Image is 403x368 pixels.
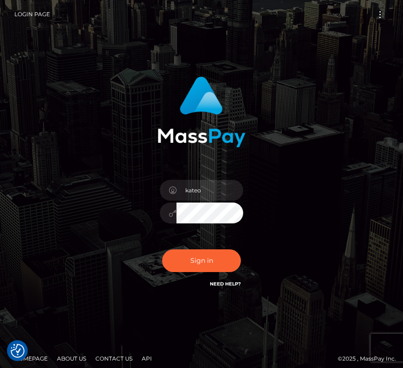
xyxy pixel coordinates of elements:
button: Toggle navigation [372,8,389,21]
input: Username... [176,180,243,201]
img: Revisit consent button [11,344,25,358]
div: © 2025 , MassPay Inc. [7,354,396,364]
a: Login Page [14,5,50,24]
a: Need Help? [210,281,241,287]
button: Sign in [162,249,241,272]
button: Consent Preferences [11,344,25,358]
a: About Us [53,351,90,366]
img: MassPay Login [157,76,246,147]
a: Contact Us [92,351,136,366]
a: Homepage [10,351,51,366]
a: API [138,351,156,366]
